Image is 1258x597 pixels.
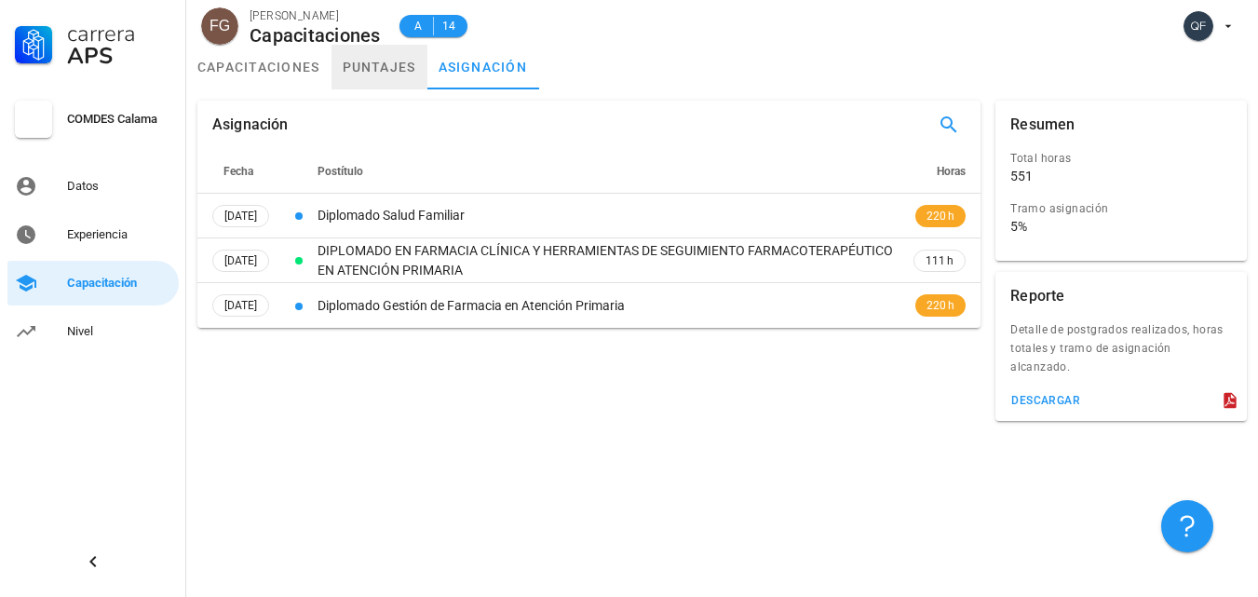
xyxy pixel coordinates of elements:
span: [DATE] [224,251,257,271]
div: COMDES Calama [67,112,171,127]
div: Asignación [212,101,289,149]
th: Fecha [197,149,284,194]
span: FG [210,7,230,45]
div: APS [67,45,171,67]
div: [PERSON_NAME] [250,7,381,25]
div: Capacitaciones [250,25,381,46]
div: 551 [1010,168,1033,184]
a: puntajes [331,45,427,89]
span: 111 h [926,251,954,270]
div: Resumen [1010,101,1075,149]
div: Experiencia [67,227,171,242]
div: Diplomado Salud Familiar [318,206,895,225]
div: Datos [67,179,171,194]
span: Postítulo [318,165,363,178]
span: Horas [937,165,966,178]
div: Total horas [1010,149,1217,168]
a: Capacitación [7,261,179,305]
div: Nivel [67,324,171,339]
div: Reporte [1010,272,1064,320]
a: Experiencia [7,212,179,257]
div: Capacitación [67,276,171,291]
th: Horas [899,149,981,194]
a: capacitaciones [186,45,331,89]
a: Nivel [7,309,179,354]
a: Datos [7,164,179,209]
div: avatar [1184,11,1213,41]
span: [DATE] [224,206,257,226]
span: Fecha [223,165,253,178]
div: Detalle de postgrados realizados, horas totales y tramo de asignación alcanzado. [995,320,1247,387]
span: [DATE] [224,295,257,316]
div: descargar [1010,394,1080,407]
div: Carrera [67,22,171,45]
span: 220 h [927,207,954,225]
div: 5% [1010,218,1027,235]
div: Tramo asignación [1010,199,1217,218]
button: descargar [1003,387,1088,414]
div: DIPLOMADO EN FARMACIA CLÍNICA Y HERRAMIENTAS DE SEGUIMIENTO FARMACOTERAPÉUTICO EN ATENCIÓN PRIMARIA [318,241,895,280]
th: Postítulo [314,149,899,194]
span: 220 h [927,296,954,315]
span: A [411,17,426,35]
div: Diplomado Gestión de Farmacia en Atención Primaria [318,296,895,316]
span: 14 [441,17,456,35]
div: avatar [201,7,238,45]
a: asignación [427,45,539,89]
